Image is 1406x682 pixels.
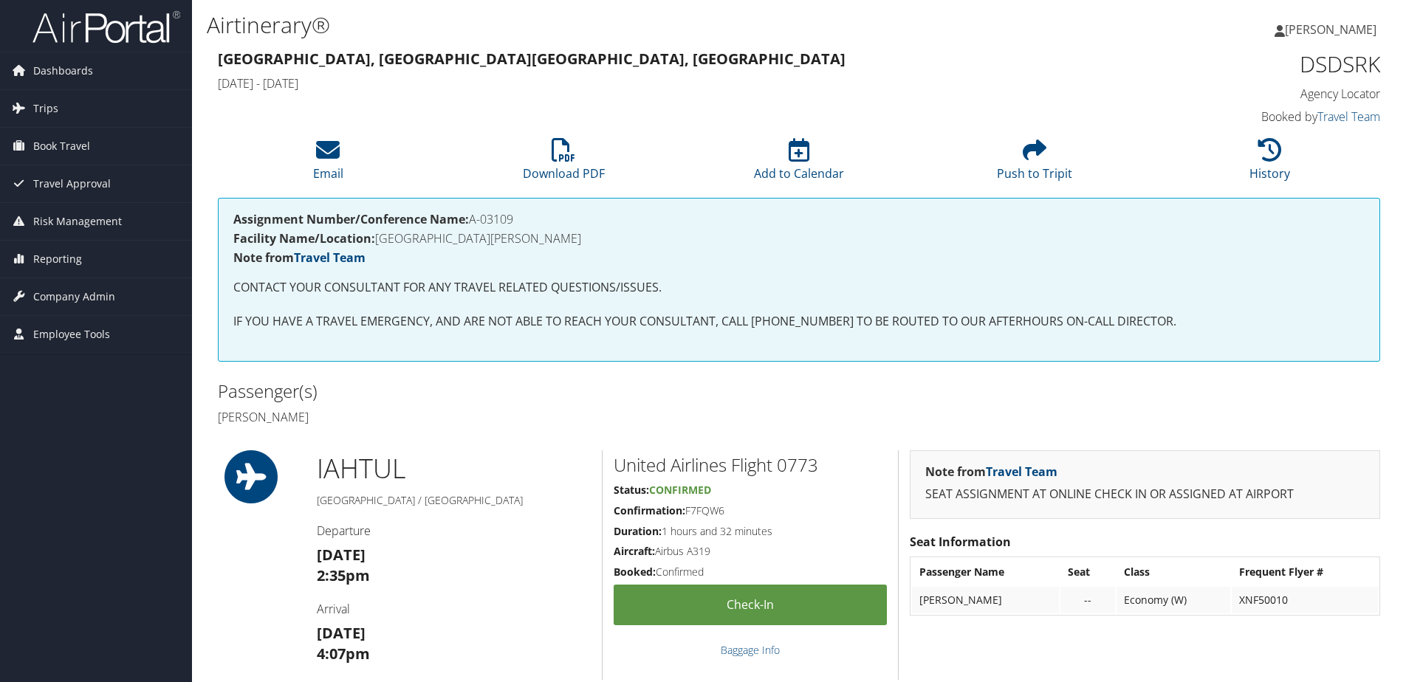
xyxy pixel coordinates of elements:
[1106,49,1380,80] h1: DSDSRK
[317,493,591,508] h5: [GEOGRAPHIC_DATA] / [GEOGRAPHIC_DATA]
[218,75,1084,92] h4: [DATE] - [DATE]
[33,90,58,127] span: Trips
[33,203,122,240] span: Risk Management
[218,409,788,425] h4: [PERSON_NAME]
[1117,559,1231,585] th: Class
[614,452,887,478] h2: United Airlines Flight 0773
[523,146,605,182] a: Download PDF
[218,49,846,69] strong: [GEOGRAPHIC_DATA], [GEOGRAPHIC_DATA] [GEOGRAPHIC_DATA], [GEOGRAPHIC_DATA]
[912,587,1059,613] td: [PERSON_NAME]
[1232,559,1378,585] th: Frequent Flyer #
[1275,7,1391,52] a: [PERSON_NAME]
[1117,587,1231,613] td: Economy (W)
[1249,146,1290,182] a: History
[1317,108,1380,125] a: Travel Team
[294,249,366,266] a: Travel Team
[317,545,366,565] strong: [DATE]
[233,312,1365,331] p: IF YOU HAVE A TRAVEL EMERGENCY, AND ARE NOT ABLE TO REACH YOUR CONSULTANT, CALL [PHONE_NUMBER] TO...
[912,559,1059,585] th: Passenger Name
[33,241,82,278] span: Reporting
[614,544,887,559] h5: Airbus A319
[1060,559,1115,585] th: Seat
[33,316,110,353] span: Employee Tools
[233,213,1365,225] h4: A-03109
[721,643,780,657] a: Baggage Info
[649,483,711,497] span: Confirmed
[233,278,1365,297] p: CONTACT YOUR CONSULTANT FOR ANY TRAVEL RELATED QUESTIONS/ISSUES.
[614,524,662,538] strong: Duration:
[233,232,1365,244] h4: [GEOGRAPHIC_DATA][PERSON_NAME]
[1232,587,1378,613] td: XNF50010
[925,464,1057,480] strong: Note from
[233,211,469,227] strong: Assignment Number/Conference Name:
[233,249,366,266] strong: Note from
[33,52,93,89] span: Dashboards
[614,503,685,517] strong: Confirmation:
[1106,108,1380,125] h4: Booked by
[33,165,111,202] span: Travel Approval
[614,503,887,518] h5: F7FQW6
[207,10,996,41] h1: Airtinerary®
[313,146,343,182] a: Email
[33,128,90,165] span: Book Travel
[986,464,1057,480] a: Travel Team
[997,146,1072,182] a: Push to Tripit
[317,623,366,643] strong: [DATE]
[614,565,887,579] h5: Confirmed
[317,644,370,664] strong: 4:07pm
[317,601,591,617] h4: Arrival
[614,524,887,539] h5: 1 hours and 32 minutes
[317,450,591,487] h1: IAH TUL
[233,230,375,247] strong: Facility Name/Location:
[614,483,649,497] strong: Status:
[754,146,844,182] a: Add to Calendar
[32,10,180,44] img: airportal-logo.png
[614,565,656,579] strong: Booked:
[614,544,655,558] strong: Aircraft:
[218,379,788,404] h2: Passenger(s)
[614,585,887,625] a: Check-in
[1068,593,1108,607] div: --
[317,523,591,539] h4: Departure
[1106,86,1380,102] h4: Agency Locator
[910,534,1011,550] strong: Seat Information
[925,485,1365,504] p: SEAT ASSIGNMENT AT ONLINE CHECK IN OR ASSIGNED AT AIRPORT
[33,278,115,315] span: Company Admin
[1285,21,1376,38] span: [PERSON_NAME]
[317,565,370,585] strong: 2:35pm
